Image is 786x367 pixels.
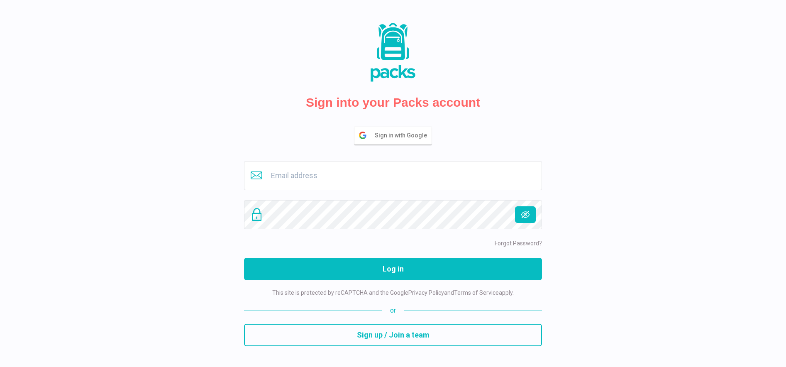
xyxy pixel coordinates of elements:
[495,240,542,247] a: Forgot Password?
[272,289,514,297] p: This site is protected by reCAPTCHA and the Google and apply.
[244,161,542,190] input: Email address
[306,95,480,110] h2: Sign into your Packs account
[354,127,432,144] button: Sign in with Google
[352,21,434,83] img: Packs Logo
[375,127,431,144] span: Sign in with Google
[408,289,444,296] a: Privacy Policy
[382,306,404,316] span: or
[454,289,499,296] a: Terms of Service
[244,324,542,346] button: Sign up / Join a team
[244,258,542,280] button: Log in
